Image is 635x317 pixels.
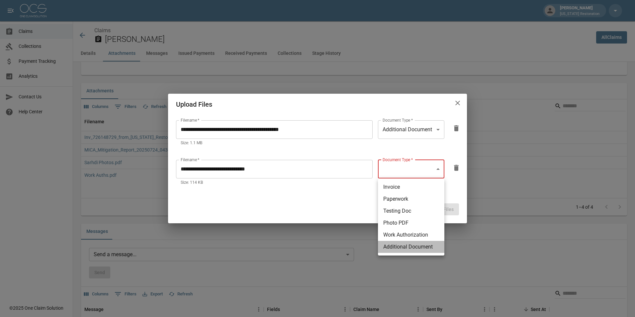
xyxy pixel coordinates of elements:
li: Paperwork [378,193,444,205]
li: Testing Doc [378,205,444,217]
li: Invoice [378,181,444,193]
li: Additional Document [378,241,444,253]
li: Work Authorization [378,229,444,241]
li: Photo PDF [378,217,444,229]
